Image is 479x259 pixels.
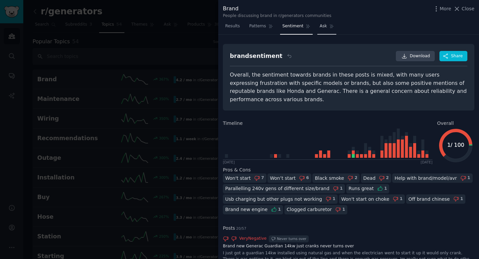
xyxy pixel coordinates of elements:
[230,52,282,60] div: brand sentiment
[396,51,435,62] a: Download
[223,160,235,164] div: [DATE]
[249,23,266,29] span: Patterns
[317,21,336,35] a: Ask
[320,23,327,29] span: Ask
[223,120,243,127] span: Timeline
[451,53,463,59] span: Share
[230,71,467,104] div: Overall, the sentiment towards brands in these posts is mixed, with many users expressing frustra...
[467,175,470,181] div: 1
[408,196,450,203] div: Off brand chinese
[261,175,264,181] div: 7
[340,186,343,192] div: 1
[223,167,251,172] span: Pros & Cons
[239,236,266,242] span: Very Negative
[460,196,463,202] div: 1
[223,5,331,13] div: Brand
[277,236,306,241] div: Never turns over
[349,185,374,192] div: Runs great
[225,206,267,213] div: Brand new engine
[342,207,345,213] div: 1
[420,160,432,164] div: [DATE]
[225,175,251,182] div: Won't start
[223,225,246,232] span: Posts
[410,53,430,59] span: Download
[287,206,332,213] div: Clogged carburetor
[280,21,313,35] a: Sentiment
[400,196,403,202] div: 1
[225,196,322,203] div: Usb charging but other plugs not working
[447,142,464,148] text: 1 / 100
[306,175,309,181] div: 6
[225,23,240,29] span: Results
[225,185,329,192] div: Parallelling 240v gens of different size/brand
[363,175,376,182] div: Dead
[223,21,242,35] a: Results
[386,175,389,181] div: 2
[439,51,467,62] button: Share
[440,5,451,12] span: More
[247,21,275,35] a: Patterns
[462,5,474,12] span: Close
[395,175,457,182] div: Help with brand/model/avr
[433,5,451,12] button: More
[223,243,474,249] a: Brand new Generac Guardian 14kw just cranks never turns over
[278,207,281,213] div: 1
[453,5,474,12] button: Close
[341,196,390,203] div: Won't start on choke
[223,13,331,19] div: People discussing brand in r/generators communities
[437,120,454,127] span: Overall
[355,175,358,181] div: 2
[270,175,295,182] div: Won’t start
[384,186,387,192] div: 1
[333,196,336,202] div: 1
[315,175,344,182] div: Black smoke
[236,226,246,230] span: 20 / 57
[282,23,303,29] span: Sentiment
